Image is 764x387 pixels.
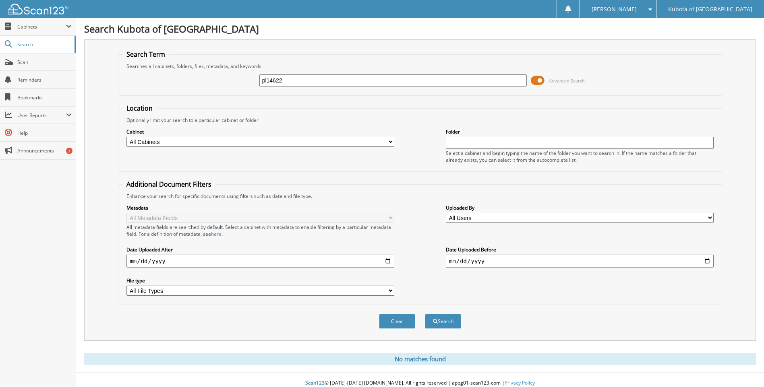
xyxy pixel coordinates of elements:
[668,7,752,12] span: Kubota of [GEOGRAPHIC_DATA]
[84,22,756,35] h1: Search Kubota of [GEOGRAPHIC_DATA]
[17,59,72,66] span: Scan
[8,4,68,14] img: scan123-logo-white.svg
[379,314,415,329] button: Clear
[17,41,70,48] span: Search
[126,246,394,253] label: Date Uploaded After
[126,204,394,211] label: Metadata
[66,148,72,154] div: 1
[122,63,717,70] div: Searches all cabinets, folders, files, metadata, and keywords
[549,78,585,84] span: Advanced Search
[446,246,714,253] label: Date Uploaded Before
[17,23,66,30] span: Cabinets
[305,379,325,386] span: Scan123
[17,112,66,119] span: User Reports
[211,231,222,237] a: here
[446,128,714,135] label: Folder
[446,255,714,268] input: end
[446,204,714,211] label: Uploaded By
[122,193,717,200] div: Enhance your search for specific documents using filters such as date and file type.
[17,76,72,83] span: Reminders
[425,314,461,329] button: Search
[446,150,714,163] div: Select a cabinet and begin typing the name of the folder you want to search in. If the name match...
[122,104,157,113] legend: Location
[17,130,72,136] span: Help
[122,50,169,59] legend: Search Term
[122,180,215,189] legend: Additional Document Filters
[592,7,637,12] span: [PERSON_NAME]
[126,277,394,284] label: File type
[84,353,756,365] div: No matches found
[126,255,394,268] input: start
[126,224,394,237] div: All metadata fields are searched by default. Select a cabinet with metadata to enable filtering b...
[126,128,394,135] label: Cabinet
[122,117,717,124] div: Optionally limit your search to a particular cabinet or folder
[505,379,535,386] a: Privacy Policy
[17,94,72,101] span: Bookmarks
[17,147,72,154] span: Announcements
